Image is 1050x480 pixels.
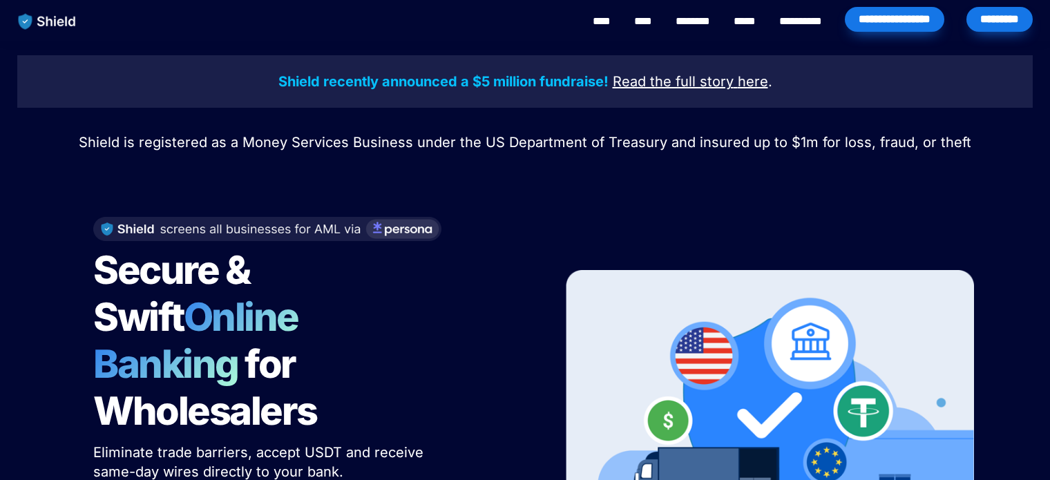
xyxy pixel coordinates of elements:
span: Online Banking [93,294,312,387]
span: . [768,73,772,90]
img: website logo [12,7,83,36]
strong: Shield recently announced a $5 million fundraise! [278,73,609,90]
u: here [738,73,768,90]
span: Secure & Swift [93,247,256,340]
span: Shield is registered as a Money Services Business under the US Department of Treasury and insured... [79,134,971,151]
u: Read the full story [613,73,734,90]
span: Eliminate trade barriers, accept USDT and receive same-day wires directly to your bank. [93,444,428,480]
a: Read the full story [613,75,734,89]
span: for Wholesalers [93,340,317,434]
a: here [738,75,768,89]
